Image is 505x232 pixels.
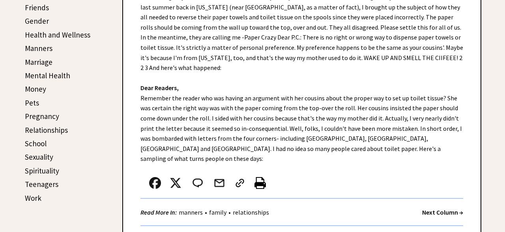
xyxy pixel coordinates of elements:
a: Relationships [25,125,68,135]
a: Marriage [25,57,52,67]
a: School [25,139,47,148]
a: family [207,208,228,216]
a: Friends [25,3,49,12]
a: Health and Wellness [25,30,90,40]
img: printer%20icon.png [254,177,266,189]
a: relationships [231,208,271,216]
img: x_small.png [170,177,181,189]
img: message_round%202.png [191,177,204,189]
a: Pets [25,98,39,108]
a: Next Column → [422,208,463,216]
a: Manners [25,43,52,53]
a: Gender [25,16,49,26]
img: mail.png [213,177,225,189]
a: Pregnancy [25,111,59,121]
a: Work [25,193,41,203]
a: Mental Health [25,71,70,80]
strong: Dear Readers, [140,84,179,92]
a: manners [177,208,205,216]
div: • • [140,207,271,217]
img: link_02.png [234,177,246,189]
img: facebook.png [149,177,161,189]
a: Money [25,84,46,94]
a: Teenagers [25,179,58,189]
a: Sexuality [25,152,53,162]
a: Spirituality [25,166,59,175]
strong: Read More In: [140,208,177,216]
